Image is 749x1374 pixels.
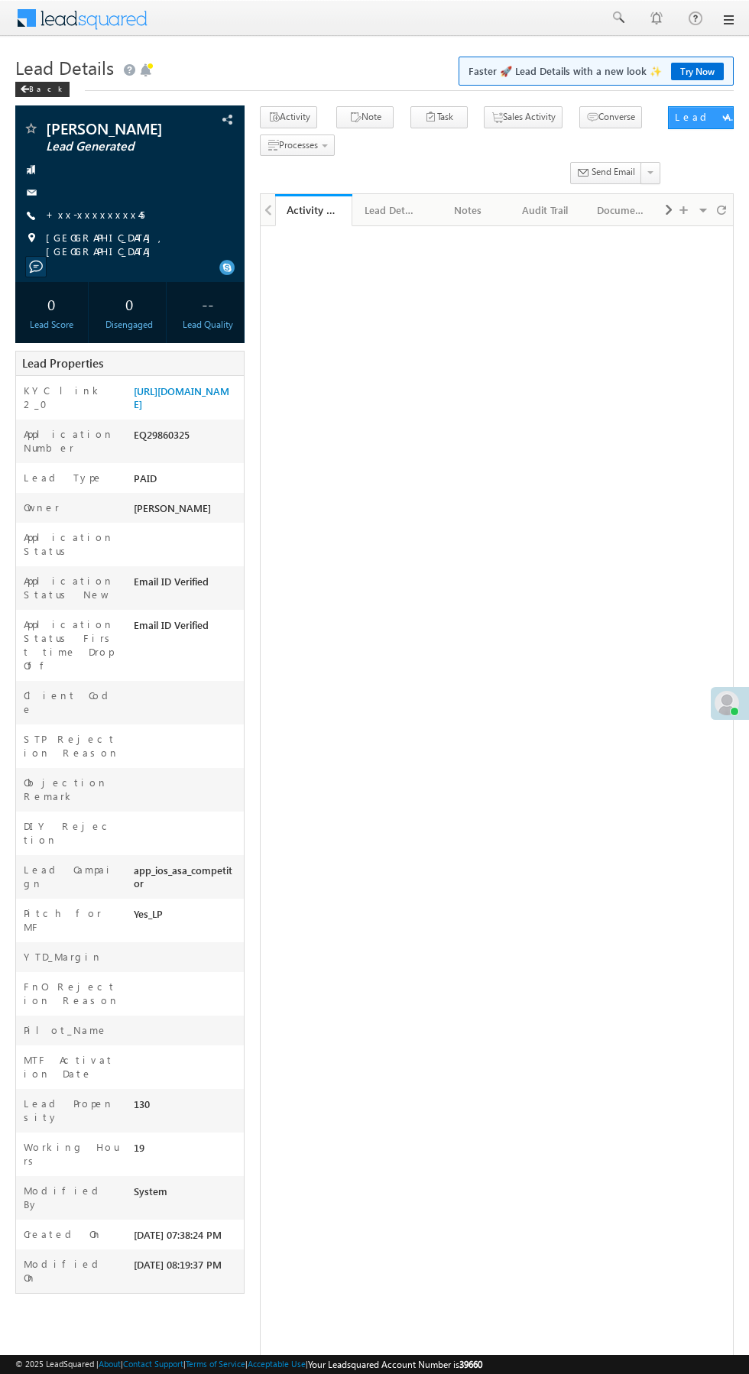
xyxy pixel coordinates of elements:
div: Documents [597,201,648,219]
button: Note [336,106,394,128]
span: [GEOGRAPHIC_DATA], [GEOGRAPHIC_DATA] [46,231,228,258]
div: Lead Score [19,318,84,332]
div: Lead Quality [175,318,240,332]
span: Lead Generated [46,139,185,154]
div: Lead Actions [675,110,740,124]
button: Sales Activity [484,106,563,128]
li: Lead Details [352,194,430,225]
button: Lead Actions [668,106,734,129]
div: 0 [19,290,84,318]
span: Faster 🚀 Lead Details with a new look ✨ [469,63,724,79]
a: Audit Trail [507,194,585,226]
a: Activity History [275,194,352,226]
div: -- [175,290,240,318]
label: Modified By [24,1184,119,1211]
span: Your Leadsquared Account Number is [308,1359,482,1370]
button: Activity [260,106,317,128]
button: Send Email [570,162,642,184]
div: 130 [130,1097,244,1118]
div: [DATE] 07:38:24 PM [130,1227,244,1249]
label: Created On [24,1227,102,1241]
a: Acceptable Use [248,1359,306,1369]
button: Task [410,106,468,128]
span: [PERSON_NAME] [46,121,185,136]
a: [URL][DOMAIN_NAME] [134,384,229,410]
label: Working Hours [24,1140,119,1168]
label: Pitch for MF [24,906,119,934]
label: Application Status New [24,574,119,601]
label: Application Status First time Drop Off [24,617,119,672]
div: EQ29860325 [130,427,244,449]
a: Back [15,81,77,94]
div: Back [15,82,70,97]
label: Lead Propensity [24,1097,119,1124]
label: Modified On [24,1257,119,1285]
li: Activity History [275,194,352,225]
label: Owner [24,501,60,514]
label: KYC link 2_0 [24,384,119,411]
div: Activity History [287,203,341,217]
div: 19 [130,1140,244,1162]
a: Documents [585,194,662,226]
label: MTF Activation Date [24,1053,119,1081]
label: STP Rejection Reason [24,732,119,760]
a: About [99,1359,121,1369]
span: Lead Details [15,55,114,79]
label: YTD_Margin [24,950,102,964]
label: Client Code [24,689,119,716]
div: PAID [130,471,244,492]
span: Lead Properties [22,355,103,371]
div: Disengaged [97,318,162,332]
a: Try Now [671,63,724,80]
span: Processes [279,139,318,151]
label: Lead Campaign [24,863,119,890]
div: Audit Trail [520,201,571,219]
a: Lead Details [352,194,430,226]
label: Pilot_Name [24,1023,108,1037]
a: Contact Support [123,1359,183,1369]
div: 0 [97,290,162,318]
a: +xx-xxxxxxxx45 [46,208,144,221]
a: Notes [430,194,507,226]
div: [DATE] 08:19:37 PM [130,1257,244,1278]
label: DIY Rejection [24,819,119,847]
div: Notes [442,201,493,219]
span: [PERSON_NAME] [134,501,211,514]
label: FnO Rejection Reason [24,980,119,1007]
label: Lead Type [24,471,103,484]
div: Email ID Verified [130,617,244,639]
span: Send Email [592,165,635,179]
span: 39660 [459,1359,482,1370]
label: Application Number [24,427,119,455]
div: Lead Details [365,201,416,219]
div: Email ID Verified [130,574,244,595]
div: System [130,1184,244,1205]
button: Processes [260,134,335,157]
div: app_ios_asa_competitor [130,863,244,897]
a: Terms of Service [186,1359,245,1369]
label: Application Status [24,530,119,558]
label: Objection Remark [24,776,119,803]
span: © 2025 LeadSquared | | | | | [15,1357,482,1372]
button: Converse [579,106,642,128]
div: Yes_LP [130,906,244,928]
